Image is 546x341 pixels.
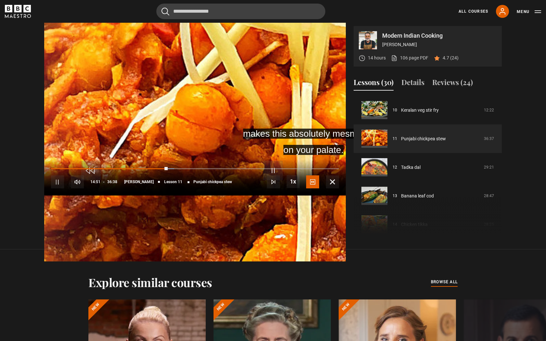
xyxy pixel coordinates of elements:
p: [PERSON_NAME] [382,41,497,48]
p: Modern Indian Cooking [382,33,497,39]
span: Punjabi chickpea stew [193,180,232,184]
button: Toggle navigation [517,8,541,15]
button: Mute [71,175,84,188]
a: 106 page PDF [391,55,428,61]
p: 14 hours [368,55,386,61]
button: Details [401,77,424,91]
button: Next Lesson [267,175,280,188]
svg: BBC Maestro [5,5,31,18]
span: 36:38 [107,176,117,188]
button: Captions [306,175,319,188]
button: Fullscreen [326,175,339,188]
span: Lesson 11 [164,180,182,184]
a: Keralan veg stir fry [401,107,439,114]
input: Search [156,4,325,19]
a: Punjabi chickpea stew [401,135,446,142]
a: All Courses [459,8,488,14]
video-js: Video Player [44,26,346,196]
p: 4.7 (24) [443,55,459,61]
span: 14:51 [90,176,100,188]
span: - [103,180,105,184]
button: Submit the search query [162,7,169,16]
button: Lessons (30) [354,77,394,91]
a: browse all [431,279,458,286]
button: Reviews (24) [432,77,473,91]
button: Playback Rate [287,175,300,188]
a: Tadka dal [401,164,421,171]
a: Banana leaf cod [401,193,434,199]
div: Progress Bar [51,168,339,170]
h2: Explore similar courses [88,275,212,289]
button: Pause [51,175,64,188]
span: [PERSON_NAME] [124,180,154,184]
